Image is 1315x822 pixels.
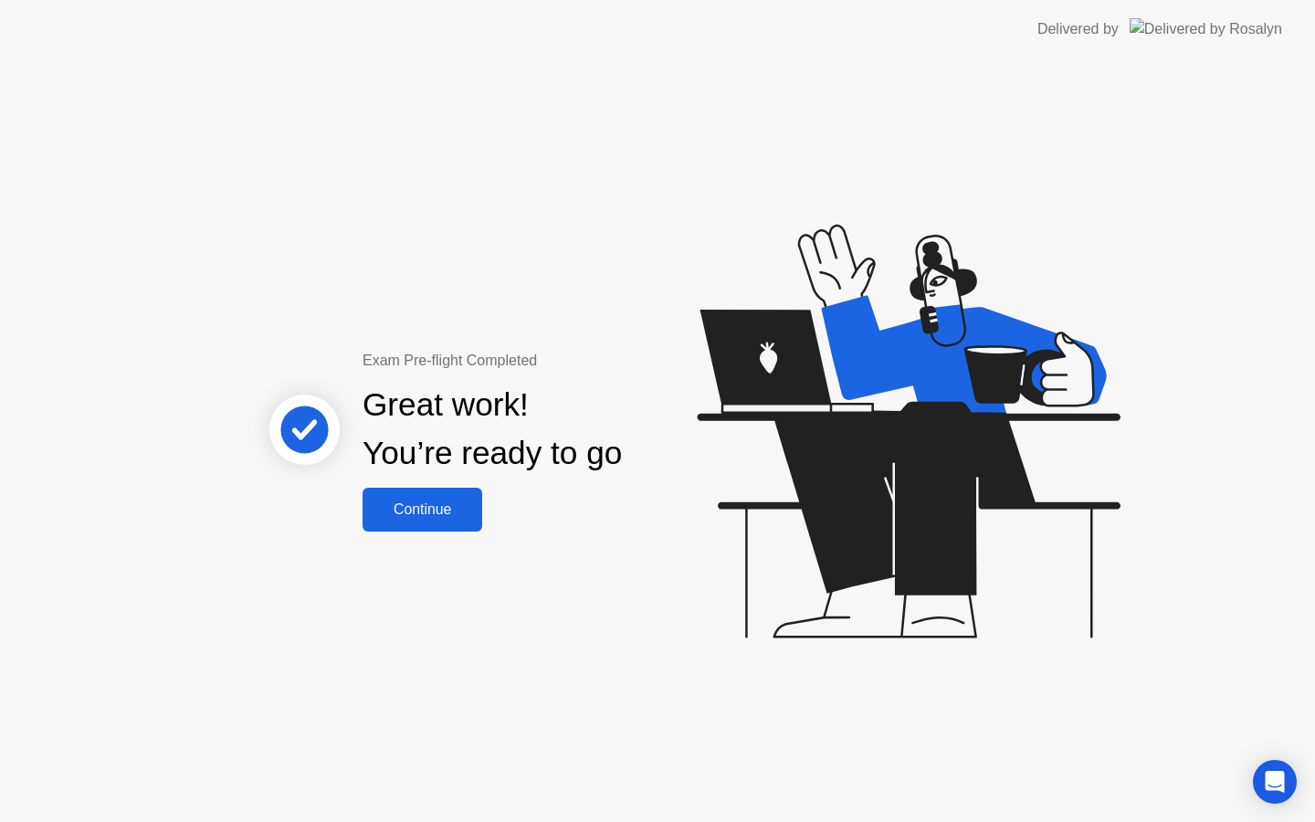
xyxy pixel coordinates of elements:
img: Delivered by Rosalyn [1130,18,1282,39]
div: Open Intercom Messenger [1253,760,1297,804]
div: Continue [368,501,477,518]
button: Continue [363,488,482,532]
div: Exam Pre-flight Completed [363,350,740,372]
div: Delivered by [1037,18,1119,40]
div: Great work! You’re ready to go [363,381,622,478]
